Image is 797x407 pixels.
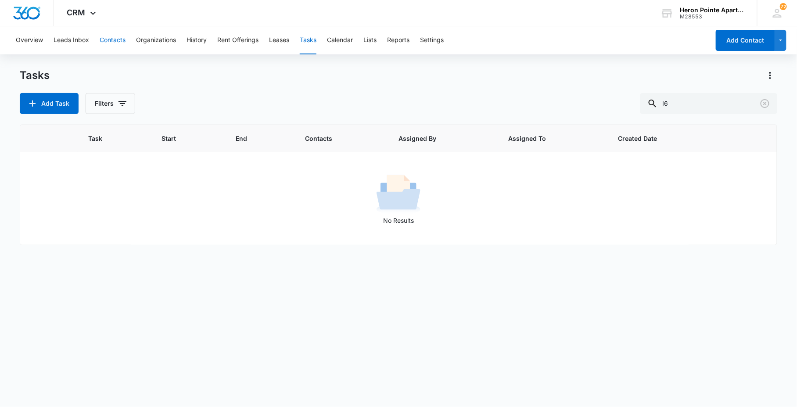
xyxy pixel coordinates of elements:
button: Filters [86,93,135,114]
button: Overview [16,26,43,54]
h1: Tasks [20,69,50,82]
img: No Results [377,172,420,216]
button: Leases [269,26,289,54]
button: Rent Offerings [217,26,258,54]
input: Search Tasks [640,93,777,114]
div: account name [680,7,744,14]
button: Tasks [300,26,316,54]
div: notifications count [780,3,787,10]
span: Task [88,134,128,143]
span: Start [162,134,202,143]
button: Leads Inbox [54,26,89,54]
span: Assigned By [398,134,474,143]
span: Created Date [618,134,696,143]
span: Contacts [305,134,365,143]
button: Reports [387,26,409,54]
button: Organizations [136,26,176,54]
button: Add Task [20,93,79,114]
button: Actions [763,68,777,82]
button: Contacts [100,26,126,54]
button: History [187,26,207,54]
button: Add Contact [716,30,775,51]
button: Settings [420,26,444,54]
button: Calendar [327,26,353,54]
p: No Results [21,216,776,225]
span: CRM [67,8,86,17]
span: Assigned To [508,134,584,143]
button: Lists [363,26,377,54]
button: Clear [758,96,772,111]
div: account id [680,14,744,20]
span: End [236,134,271,143]
span: 72 [780,3,787,10]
